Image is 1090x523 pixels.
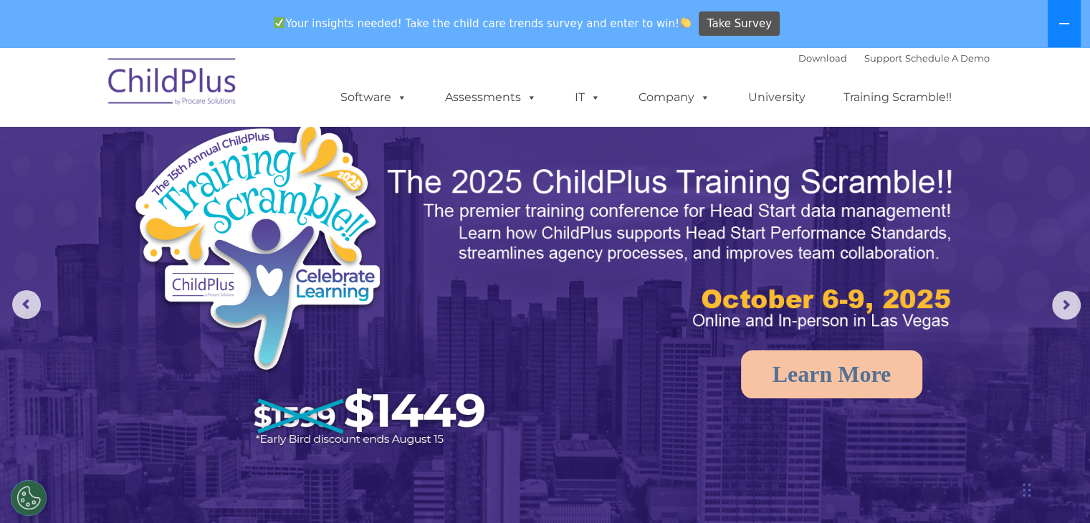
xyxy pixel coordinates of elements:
[274,17,285,28] img: ✅
[680,17,691,28] img: 👏
[829,83,966,112] a: Training Scramble!!
[101,48,244,120] img: ChildPlus by Procare Solutions
[741,350,923,398] a: Learn More
[326,83,421,112] a: Software
[1018,454,1090,523] iframe: Chat Widget
[798,52,847,64] a: Download
[699,11,780,37] a: Take Survey
[864,52,902,64] a: Support
[1023,469,1031,512] div: Drag
[905,52,990,64] a: Schedule A Demo
[268,9,697,37] span: Your insights needed! Take the child care trends survey and enter to win!
[560,83,615,112] a: IT
[798,52,990,64] font: |
[734,83,820,112] a: University
[431,83,551,112] a: Assessments
[624,83,725,112] a: Company
[707,11,772,37] span: Take Survey
[11,480,47,516] button: Cookies Settings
